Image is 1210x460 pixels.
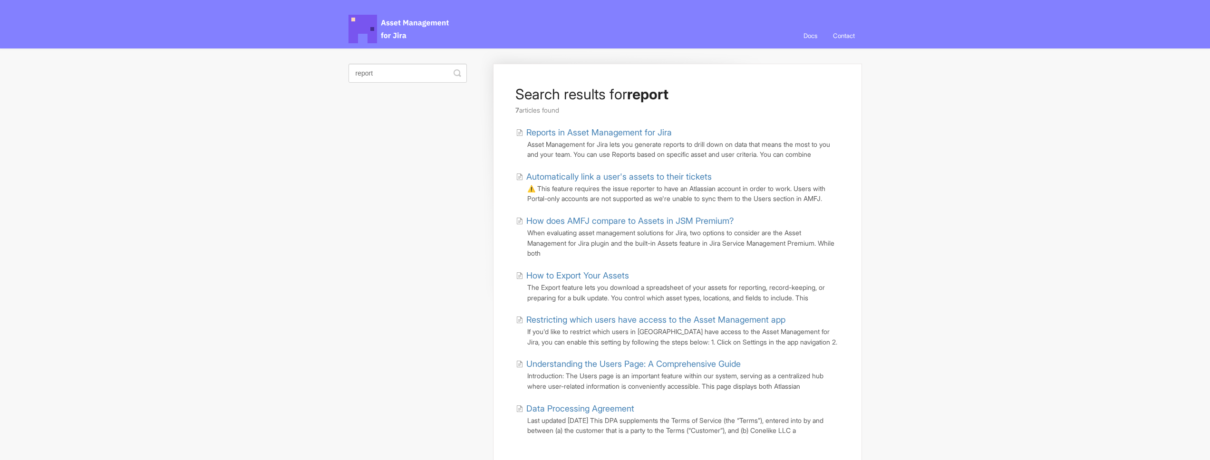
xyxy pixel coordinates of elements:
a: Automatically link a user's assets to their tickets [516,170,712,183]
p: articles found [515,105,839,115]
p: If you'd like to restrict which users in [GEOGRAPHIC_DATA] have access to the Asset Management fo... [527,326,839,347]
p: Asset Management for Jira lets you generate reports to drill down on data that means the most to ... [527,139,839,160]
a: How to Export Your Assets [516,269,629,282]
a: Contact [826,23,862,48]
p: Introduction: The Users page is an important feature within our system, serving as a centralized ... [527,371,839,391]
a: Understanding the Users Page: A Comprehensive Guide [516,357,741,370]
input: Search [348,64,467,83]
a: Reports in Asset Management for Jira [516,126,672,139]
a: Data Processing Agreement [516,402,634,415]
p: The Export feature lets you download a spreadsheet of your assets for reporting, record-keeping, ... [527,282,839,303]
a: Restricting which users have access to the Asset Management app [516,313,785,326]
h1: Search results for [515,86,839,103]
strong: 7 [515,106,519,114]
a: How does AMFJ compare to Assets in JSM Premium? [516,214,734,227]
span: Asset Management for Jira Docs [348,15,450,43]
p: ⚠️ This feature requires the issue reporter to have an Atlassian account in order to work. Users ... [527,183,839,204]
strong: report [627,86,668,103]
p: Last updated [DATE] This DPA supplements the Terms of Service (the “Terms”), entered into by and ... [527,415,839,436]
p: When evaluating asset management solutions for Jira, two options to consider are the Asset Manage... [527,228,839,259]
a: Docs [796,23,824,48]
